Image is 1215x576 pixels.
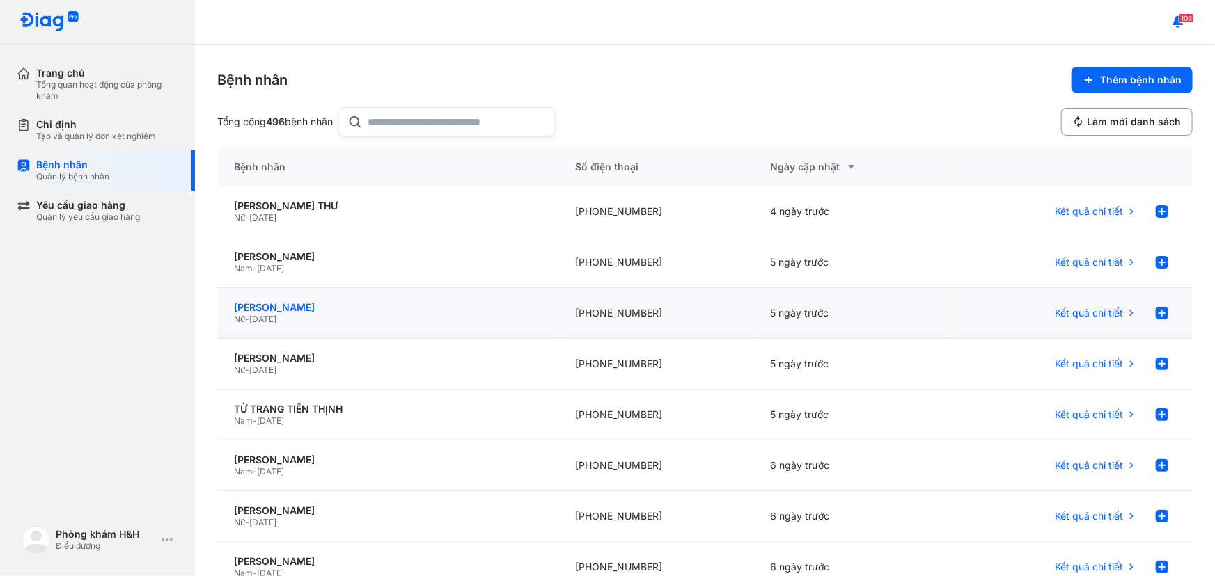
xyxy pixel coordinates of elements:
span: Kết quả chi tiết [1055,256,1123,269]
span: Nữ [234,314,245,324]
div: [PERSON_NAME] [234,250,542,263]
span: [DATE] [249,212,276,223]
div: Tổng cộng bệnh nhân [217,115,333,128]
div: [PHONE_NUMBER] [558,237,753,288]
div: 5 ngày trước [754,288,949,339]
span: [DATE] [257,466,284,477]
span: Kết quả chi tiết [1055,408,1123,421]
span: Kết quả chi tiết [1055,561,1123,573]
span: - [245,365,249,375]
div: [PHONE_NUMBER] [558,339,753,390]
button: Làm mới danh sách [1061,108,1193,136]
span: - [253,263,257,273]
span: [DATE] [249,517,276,527]
div: 6 ngày trước [754,491,949,542]
div: Yêu cầu giao hàng [36,199,140,211]
span: Kết quả chi tiết [1055,510,1123,522]
div: 6 ngày trước [754,440,949,491]
span: Thêm bệnh nhân [1100,74,1182,86]
span: Kết quả chi tiết [1055,205,1123,218]
div: Chỉ định [36,118,156,131]
span: [DATE] [257,263,284,273]
span: Nam [234,415,253,426]
span: - [245,314,249,324]
span: Làm mới danh sách [1087,115,1181,128]
span: - [253,466,257,477]
span: Kết quả chi tiết [1055,358,1123,370]
img: logo [22,526,50,554]
div: [PHONE_NUMBER] [558,390,753,440]
div: [PERSON_NAME] [234,301,542,314]
span: - [245,517,249,527]
div: [PERSON_NAME] [234,504,542,517]
div: [PERSON_NAME] THƯ [234,200,542,212]
div: 4 ngày trước [754,186,949,237]
span: Kết quả chi tiết [1055,307,1123,319]
div: [PHONE_NUMBER] [558,491,753,542]
span: Nữ [234,517,245,527]
div: Ngày cập nhật [771,159,932,175]
div: Bệnh nhân [217,147,558,186]
div: Quản lý yêu cầu giao hàng [36,211,140,223]
div: Tạo và quản lý đơn xét nghiệm [36,131,156,142]
div: Tổng quan hoạt động của phòng khám [36,79,178,102]
div: 5 ngày trước [754,237,949,288]
span: Nam [234,263,253,273]
span: - [253,415,257,426]
span: 103 [1179,13,1194,23]
span: [DATE] [249,365,276,375]
button: Thêm bệnh nhân [1072,67,1193,93]
div: 5 ngày trước [754,339,949,390]
img: logo [19,11,79,33]
span: Nam [234,466,253,477]
div: 5 ngày trước [754,390,949,440]
span: Nữ [234,212,245,223]
div: Số điện thoại [558,147,753,186]
div: [PERSON_NAME] [234,352,542,365]
div: Trang chủ [36,67,178,79]
div: Phòng khám H&H [56,528,156,541]
div: Quản lý bệnh nhân [36,171,109,182]
div: Điều dưỡng [56,541,156,552]
div: [PHONE_NUMBER] [558,440,753,491]
span: [DATE] [249,314,276,324]
div: [PERSON_NAME] [234,454,542,466]
div: Bệnh nhân [36,159,109,171]
span: [DATE] [257,415,284,426]
div: [PHONE_NUMBER] [558,288,753,339]
span: Kết quả chi tiết [1055,459,1123,472]
div: Bệnh nhân [217,70,288,90]
span: - [245,212,249,223]
div: [PHONE_NUMBER] [558,186,753,237]
span: Nữ [234,365,245,375]
span: 496 [266,115,285,127]
div: TỪ TRANG TIẾN THỊNH [234,403,542,415]
div: [PERSON_NAME] [234,555,542,568]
